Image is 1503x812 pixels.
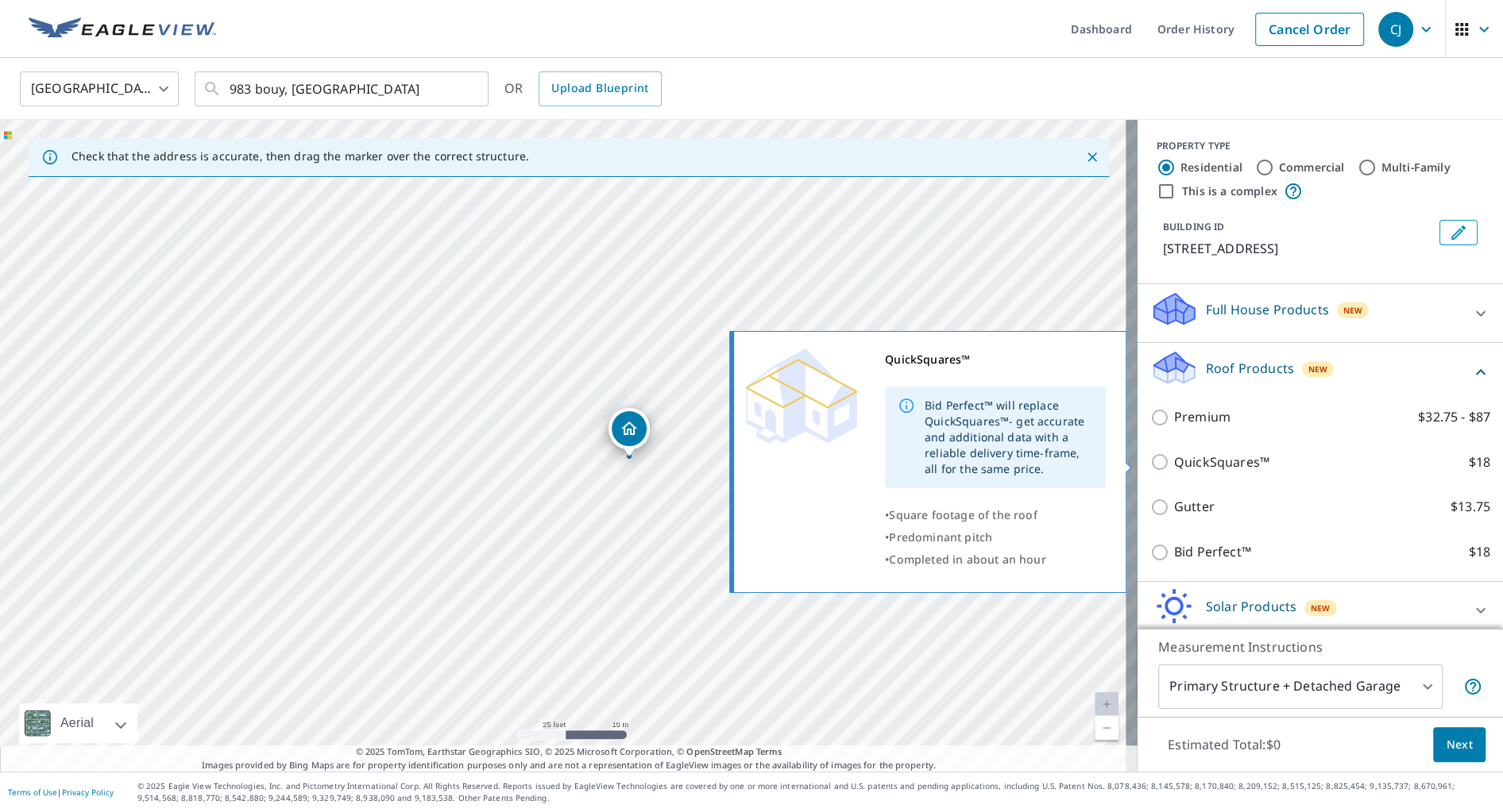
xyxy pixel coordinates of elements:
[1311,602,1331,614] span: New
[1469,542,1490,562] p: $18
[756,745,782,757] a: Terms
[1155,727,1293,762] p: Estimated Total: $0
[1418,407,1490,427] p: $32.75 - $87
[1157,139,1484,153] div: PROPERTY TYPE
[551,79,648,98] span: Upload Blueprint
[1381,160,1451,175] label: Multi-Family
[1308,363,1328,375] span: New
[1158,637,1482,656] p: Measurement Instructions
[885,526,1106,548] div: •
[1446,735,1473,755] span: Next
[885,548,1106,571] div: •
[62,787,114,798] a: Privacy Policy
[1163,220,1224,233] p: BUILDING ID
[1158,664,1443,709] div: Primary Structure + Detached Garage
[19,703,137,743] div: Aerial
[1206,597,1296,616] p: Solar Products
[71,149,529,164] p: Check that the address is accurate, then drag the marker over the correct structure.
[1095,716,1119,740] a: Current Level 20, Zoom Out
[1182,183,1277,199] label: This is a complex
[1279,160,1345,175] label: Commercial
[1469,452,1490,472] p: $18
[230,67,456,111] input: Search by address or latitude-longitude
[1206,300,1329,319] p: Full House Products
[137,780,1495,804] p: © 2025 Eagle View Technologies, Inc. and Pictometry International Corp. All Rights Reserved. Repo...
[504,71,662,106] div: OR
[1451,497,1490,517] p: $13.75
[609,408,650,457] div: Dropped pin, building 1, Residential property, 983 Buoy Rd Houston, TX 77062
[889,507,1037,522] span: Square footage of the roof
[1095,692,1119,716] a: Current Level 20, Zoom In Disabled
[1433,727,1486,763] button: Next
[356,745,782,759] span: © 2025 TomTom, Earthstar Geographics SIO, © 2025 Microsoft Corporation, ©
[8,787,114,797] p: |
[889,552,1045,567] span: Completed in about an hour
[1343,304,1363,317] span: New
[1150,349,1490,394] div: Roof ProductsNew
[1255,13,1364,46] a: Cancel Order
[885,504,1106,526] div: •
[1174,542,1251,562] p: Bid Perfect™
[746,348,857,444] img: Premium
[1378,12,1413,47] div: CJ
[1150,291,1490,336] div: Full House ProductsNew
[885,348,1106,371] div: QuickSquares™
[20,67,179,111] div: [GEOGRAPHIC_DATA]
[8,787,57,798] a: Terms of Use
[1163,239,1433,258] p: [STREET_ADDRESS]
[1180,160,1242,175] label: Residential
[686,745,753,757] a: OpenStreetMap
[1463,677,1482,696] span: Your report will include the primary structure and a detached garage if one exists.
[56,703,99,743] div: Aerial
[889,529,992,545] span: Predominant pitch
[1174,407,1231,427] p: Premium
[1439,220,1478,245] button: Edit building 1
[1174,452,1269,472] p: QuickSquares™
[925,391,1093,483] div: Bid Perfect™ will replace QuickSquares™- get accurate and additional data with a reliable deliver...
[539,71,661,106] a: Upload Blueprint
[1150,588,1490,633] div: Solar ProductsNew
[1206,359,1294,378] p: Roof Products
[1174,497,1215,517] p: Gutter
[29,17,216,41] img: EV Logo
[1082,147,1103,167] button: Close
